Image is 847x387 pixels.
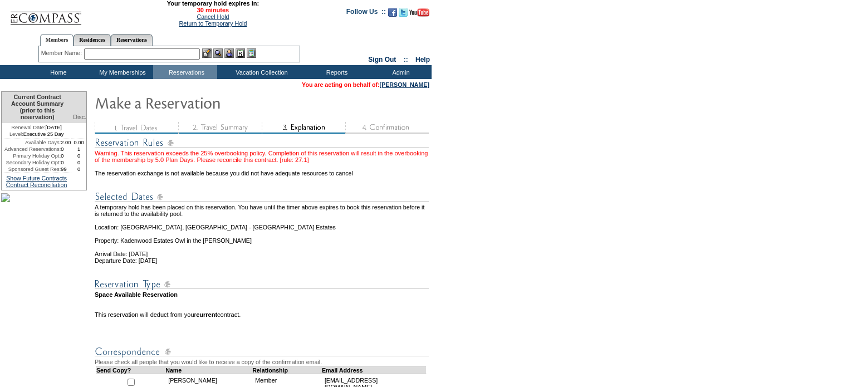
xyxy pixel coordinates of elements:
[322,366,426,374] td: Email Address
[415,56,430,63] a: Help
[2,92,71,123] td: Current Contract Account Summary (prior to this reservation)
[345,122,429,134] img: step4_state1.gif
[252,366,322,374] td: Relationship
[399,11,408,18] a: Follow us on Twitter
[95,190,429,204] img: Reservation Dates
[388,11,397,18] a: Become our fan on Facebook
[399,8,408,17] img: Follow us on Twitter
[9,2,82,25] img: Compass Home
[95,136,429,150] img: subTtlResRules.gif
[71,153,86,159] td: 0
[2,139,61,146] td: Available Days:
[61,159,71,166] td: 0
[87,7,338,13] span: 30 minutes
[165,366,252,374] td: Name
[196,311,217,318] b: current
[236,48,245,58] img: Reservations
[404,56,408,63] span: ::
[11,124,45,131] span: Renewal Date:
[213,48,223,58] img: View
[197,13,229,20] a: Cancel Hold
[6,182,67,188] a: Contract Reconciliation
[380,81,429,88] a: [PERSON_NAME]
[41,48,84,58] div: Member Name:
[368,56,396,63] a: Sign Out
[95,217,430,231] td: Location: [GEOGRAPHIC_DATA], [GEOGRAPHIC_DATA] - [GEOGRAPHIC_DATA] Estates
[95,277,429,291] img: Reservation Type
[95,122,178,134] img: step1_state3.gif
[71,166,86,173] td: 0
[95,257,430,264] td: Departure Date: [DATE]
[202,48,212,58] img: b_edit.gif
[302,81,429,88] span: You are acting on behalf of:
[95,359,322,365] span: Please check all people that you would like to receive a copy of the confirmation email.
[95,311,430,318] td: This reservation will deduct from your contract.
[2,146,61,153] td: Advanced Reservations:
[74,34,111,46] a: Residences
[179,20,247,27] a: Return to Temporary Hold
[178,122,262,134] img: step2_state3.gif
[388,8,397,17] img: Become our fan on Facebook
[346,7,386,20] td: Follow Us ::
[61,146,71,153] td: 0
[95,244,430,257] td: Arrival Date: [DATE]
[2,159,61,166] td: Secondary Holiday Opt:
[95,91,317,114] img: Make Reservation
[95,291,430,298] td: Space Available Reservation
[153,65,217,79] td: Reservations
[2,131,71,139] td: Executive 25 Day
[1,193,10,202] img: Shot-46-052.jpg
[71,159,86,166] td: 0
[2,123,71,131] td: [DATE]
[61,166,71,173] td: 99
[9,131,23,138] span: Level:
[409,8,429,17] img: Subscribe to our YouTube Channel
[95,231,430,244] td: Property: Kadenwood Estates Owl in the [PERSON_NAME]
[368,65,432,79] td: Admin
[247,48,256,58] img: b_calculator.gif
[2,166,61,173] td: Sponsored Guest Res:
[95,204,430,217] td: A temporary hold has been placed on this reservation. You have until the timer above expires to b...
[224,48,234,58] img: Impersonate
[40,34,74,46] a: Members
[25,65,89,79] td: Home
[303,65,368,79] td: Reports
[61,139,71,146] td: 2.00
[2,153,61,159] td: Primary Holiday Opt:
[71,146,86,153] td: 1
[71,139,86,146] td: 0.00
[6,175,67,182] a: Show Future Contracts
[96,366,166,374] td: Send Copy?
[95,150,430,163] div: Warning. This reservation exceeds the 25% overbooking policy. Completion of this reservation will...
[95,163,430,177] td: The reservation exchange is not available because you did not have adequate resources to cancel
[409,11,429,18] a: Subscribe to our YouTube Channel
[217,65,303,79] td: Vacation Collection
[73,114,86,120] span: Disc.
[262,122,345,134] img: step3_state2.gif
[111,34,153,46] a: Reservations
[89,65,153,79] td: My Memberships
[61,153,71,159] td: 0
